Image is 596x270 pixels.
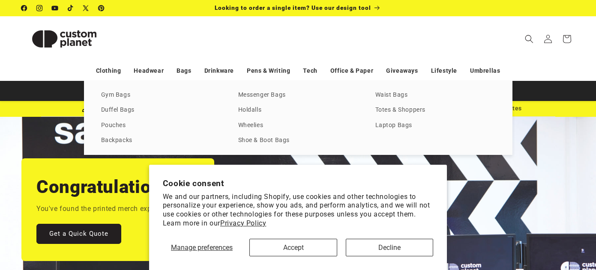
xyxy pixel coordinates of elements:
[18,16,111,61] a: Custom Planet
[163,239,241,256] button: Manage preferences
[375,120,495,131] a: Laptop Bags
[21,20,107,58] img: Custom Planet
[238,120,358,131] a: Wheelies
[470,63,500,78] a: Umbrellas
[386,63,418,78] a: Giveaways
[249,239,337,256] button: Accept
[204,63,234,78] a: Drinkware
[375,104,495,116] a: Totes & Shoppers
[520,30,539,48] summary: Search
[101,104,221,116] a: Duffel Bags
[346,239,433,256] button: Decline
[36,224,121,244] a: Get a Quick Quote
[177,63,191,78] a: Bags
[238,89,358,101] a: Messenger Bags
[36,203,165,215] p: You've found the printed merch experts.
[375,89,495,101] a: Waist Bags
[303,63,317,78] a: Tech
[215,4,371,11] span: Looking to order a single item? Use our design tool
[431,63,457,78] a: Lifestyle
[247,63,290,78] a: Pens & Writing
[134,63,164,78] a: Headwear
[238,135,358,146] a: Shoe & Boot Bags
[553,229,596,270] iframe: Chat Widget
[96,63,121,78] a: Clothing
[101,135,221,146] a: Backpacks
[171,243,233,252] span: Manage preferences
[163,193,434,228] p: We and our partners, including Shopify, use cookies and other technologies to personalize your ex...
[101,89,221,101] a: Gym Bags
[101,120,221,131] a: Pouches
[163,178,434,188] h2: Cookie consent
[238,104,358,116] a: Holdalls
[330,63,373,78] a: Office & Paper
[220,219,266,227] a: Privacy Policy
[36,175,177,199] h2: Congratulations.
